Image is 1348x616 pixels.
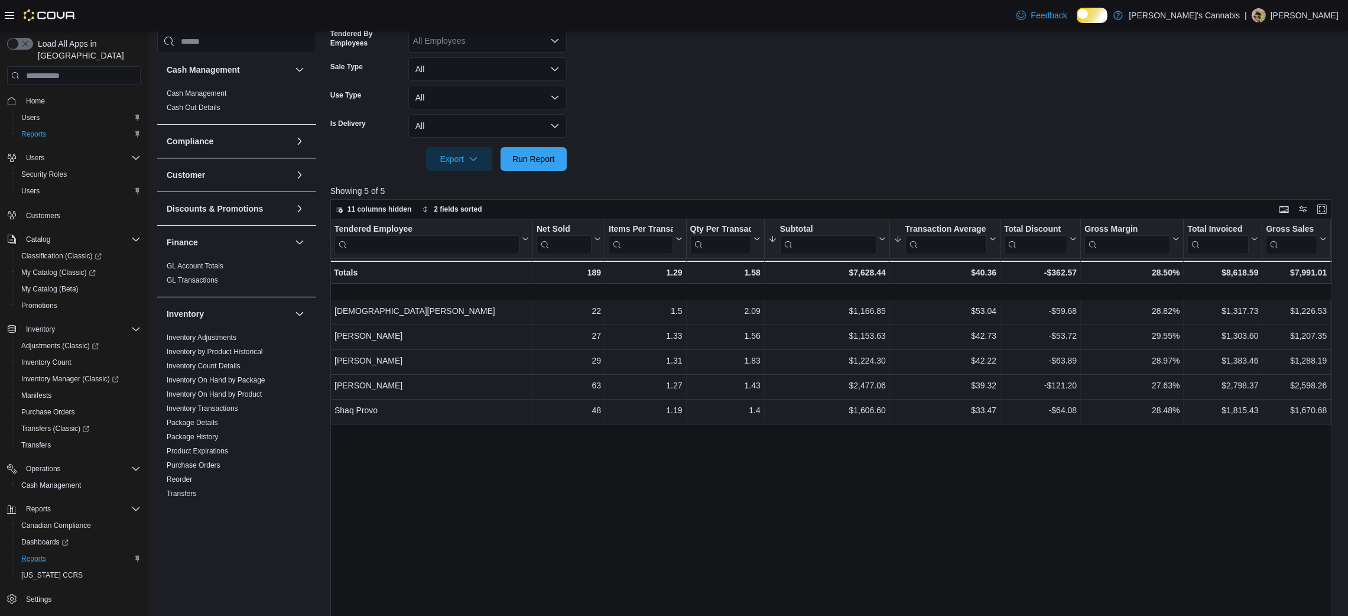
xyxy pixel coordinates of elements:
div: 63 [537,378,601,393]
div: $2,598.26 [1266,378,1327,393]
span: Cash Out Details [167,103,220,112]
span: Dashboards [21,537,69,547]
div: 1.33 [609,329,683,343]
span: Users [26,153,44,163]
span: Adjustments (Classic) [17,339,141,353]
button: Enter fullscreen [1315,202,1329,216]
div: Chelsea Hamilton [1252,8,1266,22]
button: Catalog [2,231,145,248]
button: Customer [167,169,290,181]
a: My Catalog (Classic) [17,265,100,280]
span: Customers [21,208,141,222]
a: Customers [21,209,65,223]
button: Inventory [167,308,290,320]
div: 48 [537,403,601,417]
label: Use Type [330,90,361,100]
button: Customers [2,206,145,223]
button: Customer [293,168,307,182]
span: Inventory On Hand by Product [167,390,262,399]
button: Keyboard shortcuts [1277,202,1291,216]
button: Compliance [293,134,307,148]
button: Transaction Average [894,224,996,254]
button: Operations [2,461,145,477]
a: Manifests [17,388,56,403]
div: Gross Sales [1266,224,1317,254]
p: [PERSON_NAME] [1271,8,1339,22]
button: Reports [21,502,56,516]
span: Transfers [167,489,196,498]
span: GL Account Totals [167,261,223,271]
span: Canadian Compliance [21,521,91,530]
button: Users [2,150,145,166]
div: Net Sold [537,224,592,254]
div: Transaction Average [905,224,987,235]
a: Inventory by Product Historical [167,348,263,356]
div: 27 [537,329,601,343]
button: 11 columns hidden [331,202,417,216]
span: Washington CCRS [17,568,141,582]
button: Finance [167,236,290,248]
div: [DEMOGRAPHIC_DATA][PERSON_NAME] [334,304,529,318]
a: Settings [21,592,56,607]
span: Settings [21,592,141,607]
span: Reports [26,504,51,514]
button: Discounts & Promotions [293,202,307,216]
span: Operations [26,464,61,474]
span: Package Details [167,418,218,427]
div: 22 [537,304,601,318]
a: Users [17,184,44,198]
span: Transfers [21,440,51,450]
a: Transfers (Classic) [12,420,145,437]
button: Users [12,183,145,199]
div: $1,224.30 [768,354,886,368]
button: All [408,86,567,109]
div: 1.19 [609,403,683,417]
span: GL Transactions [167,275,218,285]
button: Users [12,109,145,126]
span: Classification (Classic) [17,249,141,263]
div: 28.48% [1084,403,1180,417]
span: My Catalog (Classic) [17,265,141,280]
div: Cash Management [157,86,316,124]
a: My Catalog (Beta) [17,282,83,296]
span: Run Report [512,153,555,165]
button: Settings [2,591,145,608]
h3: Compliance [167,135,213,147]
div: $42.22 [894,354,996,368]
span: Security Roles [21,170,67,179]
span: Reports [17,127,141,141]
button: Display options [1296,202,1310,216]
span: Users [21,186,40,196]
div: $1,207.35 [1266,329,1327,343]
span: Users [21,151,141,165]
a: Inventory Count [17,355,76,369]
span: Security Roles [17,167,141,181]
span: Inventory Manager (Classic) [17,372,141,386]
button: My Catalog (Beta) [12,281,145,297]
button: Total Discount [1004,224,1077,254]
span: My Catalog (Beta) [21,284,79,294]
button: [US_STATE] CCRS [12,567,145,583]
div: $1,815.43 [1187,403,1258,417]
div: Net Sold [537,224,592,235]
div: 27.63% [1084,378,1180,393]
span: Package History [167,432,218,442]
a: Users [17,111,44,125]
button: Gross Sales [1266,224,1327,254]
div: 1.27 [609,378,683,393]
div: 29.55% [1084,329,1180,343]
span: Inventory Count [21,358,72,367]
div: $1,288.19 [1266,354,1327,368]
button: Subtotal [768,224,886,254]
button: Cash Management [167,64,290,76]
div: Items Per Transaction [609,224,673,235]
button: All [408,114,567,138]
div: 1.5 [609,304,683,318]
span: Export [433,147,485,171]
div: $1,303.60 [1187,329,1258,343]
span: Canadian Compliance [17,518,141,533]
span: Users [17,184,141,198]
button: Discounts & Promotions [167,203,290,215]
span: Purchase Orders [17,405,141,419]
div: $33.47 [894,403,996,417]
